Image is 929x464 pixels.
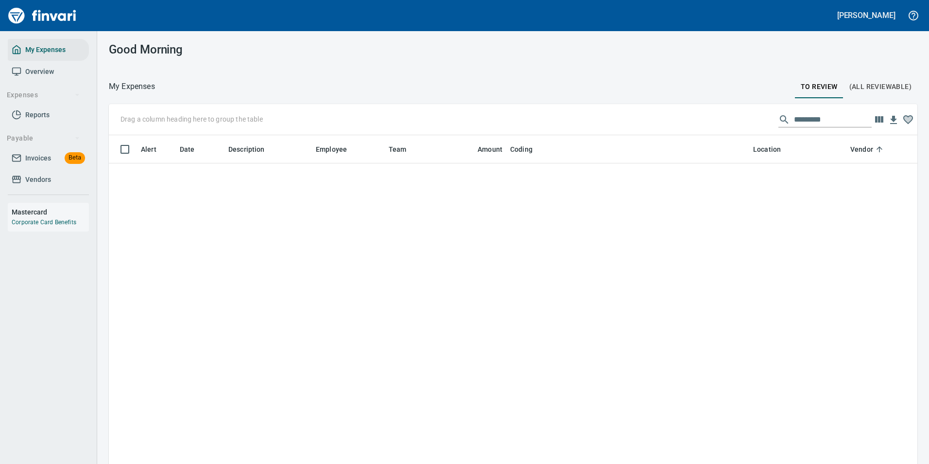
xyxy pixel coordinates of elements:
[886,113,901,127] button: Download Table
[8,104,89,126] a: Reports
[141,143,156,155] span: Alert
[25,174,51,186] span: Vendors
[180,143,195,155] span: Date
[6,4,79,27] img: Finvari
[465,143,502,155] span: Amount
[316,143,347,155] span: Employee
[12,219,76,226] a: Corporate Card Benefits
[850,143,886,155] span: Vendor
[12,207,89,217] h6: Mastercard
[120,114,263,124] p: Drag a column heading here to group the table
[228,143,277,155] span: Description
[25,66,54,78] span: Overview
[389,143,419,155] span: Team
[389,143,407,155] span: Team
[8,147,89,169] a: InvoicesBeta
[850,143,873,155] span: Vendor
[837,10,895,20] h5: [PERSON_NAME]
[3,129,84,147] button: Payable
[8,61,89,83] a: Overview
[8,39,89,61] a: My Expenses
[801,81,838,93] span: To Review
[872,112,886,127] button: Choose columns to display
[65,152,85,163] span: Beta
[835,8,898,23] button: [PERSON_NAME]
[180,143,207,155] span: Date
[141,143,169,155] span: Alert
[316,143,360,155] span: Employee
[25,44,66,56] span: My Expenses
[510,143,545,155] span: Coding
[7,132,80,144] span: Payable
[510,143,533,155] span: Coding
[25,152,51,164] span: Invoices
[478,143,502,155] span: Amount
[109,43,363,56] h3: Good Morning
[8,169,89,191] a: Vendors
[753,143,781,155] span: Location
[7,89,80,101] span: Expenses
[849,81,912,93] span: (All Reviewable)
[228,143,265,155] span: Description
[25,109,50,121] span: Reports
[109,81,155,92] nav: breadcrumb
[3,86,84,104] button: Expenses
[753,143,793,155] span: Location
[109,81,155,92] p: My Expenses
[901,112,915,127] button: Column choices favorited. Click to reset to default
